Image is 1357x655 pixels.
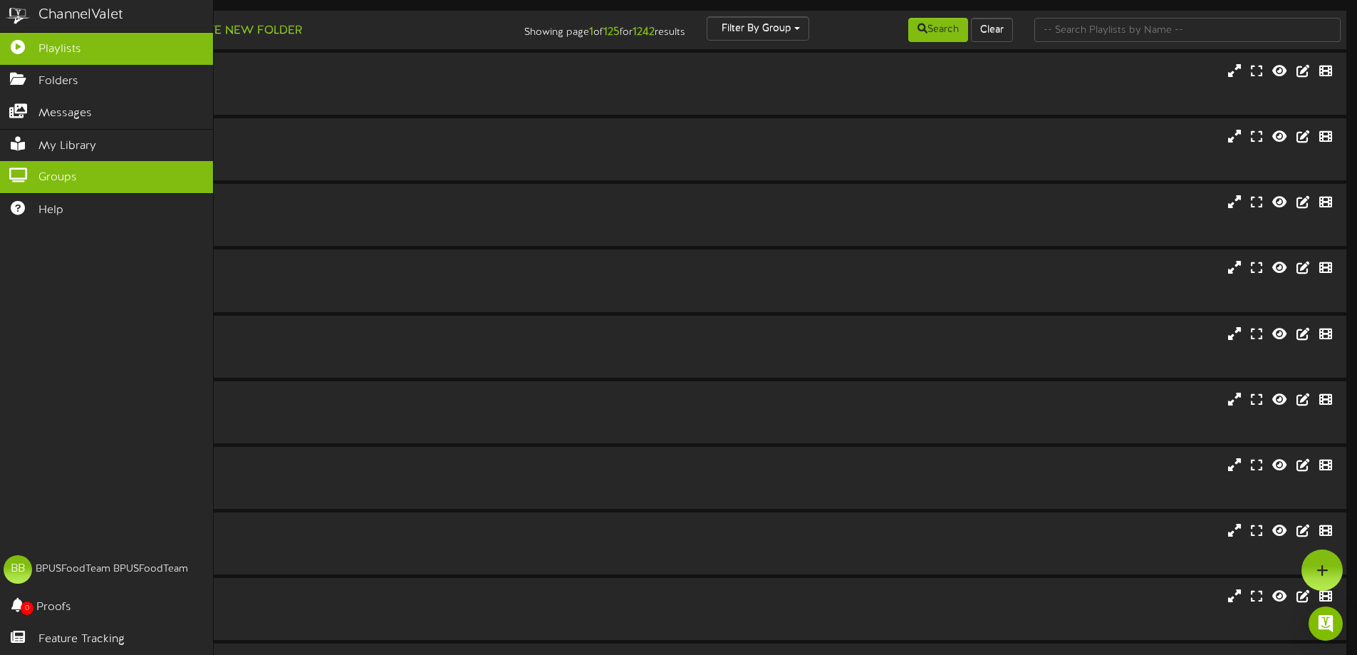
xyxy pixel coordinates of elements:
button: Clear [971,18,1013,42]
span: Messages [38,105,92,122]
span: Proofs [36,599,71,616]
div: Showing page of for results [478,16,696,41]
div: # 9988 [57,552,577,564]
div: # 9878 [57,354,577,366]
div: [US_STATE] 42331 Unit 1 [57,589,577,605]
div: IDC PRO ( 12:5 ) [57,605,577,617]
div: Allerton unit 1 [57,326,577,343]
div: 7193 unit 2 [57,260,577,277]
div: 7193 unit 1 [57,195,577,211]
span: 0 [21,602,33,615]
span: Playlists [38,41,81,58]
div: BB [4,555,32,584]
div: IDC PRO ( 12:5 ) [57,342,577,354]
div: # 15948 [57,223,577,235]
button: Search [908,18,968,42]
div: IDC PRO ( 12:5 ) [57,540,577,552]
span: Feature Tracking [38,631,125,648]
div: AMPM Corp RHS [57,523,577,540]
div: ChannelValet [38,5,123,26]
div: IDC PRO ( 12:5 ) [57,211,577,223]
div: IDC PRO ( 12:5 ) [57,277,577,289]
button: Create New Folder [165,22,306,40]
div: 7170 unit 1 [57,63,577,80]
div: IDC PRO ( 12:5 ) [57,80,577,92]
span: Groups [38,170,77,186]
strong: 1 [589,26,593,38]
div: IDC PRO ( 12:5 ) [57,145,577,158]
div: # 15949 [57,289,577,301]
div: # 10157 [57,617,577,629]
span: Help [38,202,63,219]
div: IDC PRO ( 12:5 ) [57,474,577,486]
div: BPUSFoodTeam BPUSFoodTeam [36,562,188,577]
strong: 125 [603,26,620,38]
div: # 16071 [57,158,577,170]
div: AMPM Corp LHS [57,458,577,474]
input: -- Search Playlists by Name -- [1034,18,1341,42]
strong: 1242 [633,26,655,38]
span: Folders [38,73,78,90]
button: Filter By Group [707,16,809,41]
div: ampm 42092 Unit 1 [57,392,577,408]
div: # 16070 [57,92,577,104]
div: # 15408 [57,421,577,433]
div: 7170 unit 2 [57,129,577,145]
span: My Library [38,138,96,155]
div: # 9989 [57,486,577,498]
div: Open Intercom Messenger [1309,607,1343,641]
div: IDC PRO ( 12:5 ) [57,408,577,420]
